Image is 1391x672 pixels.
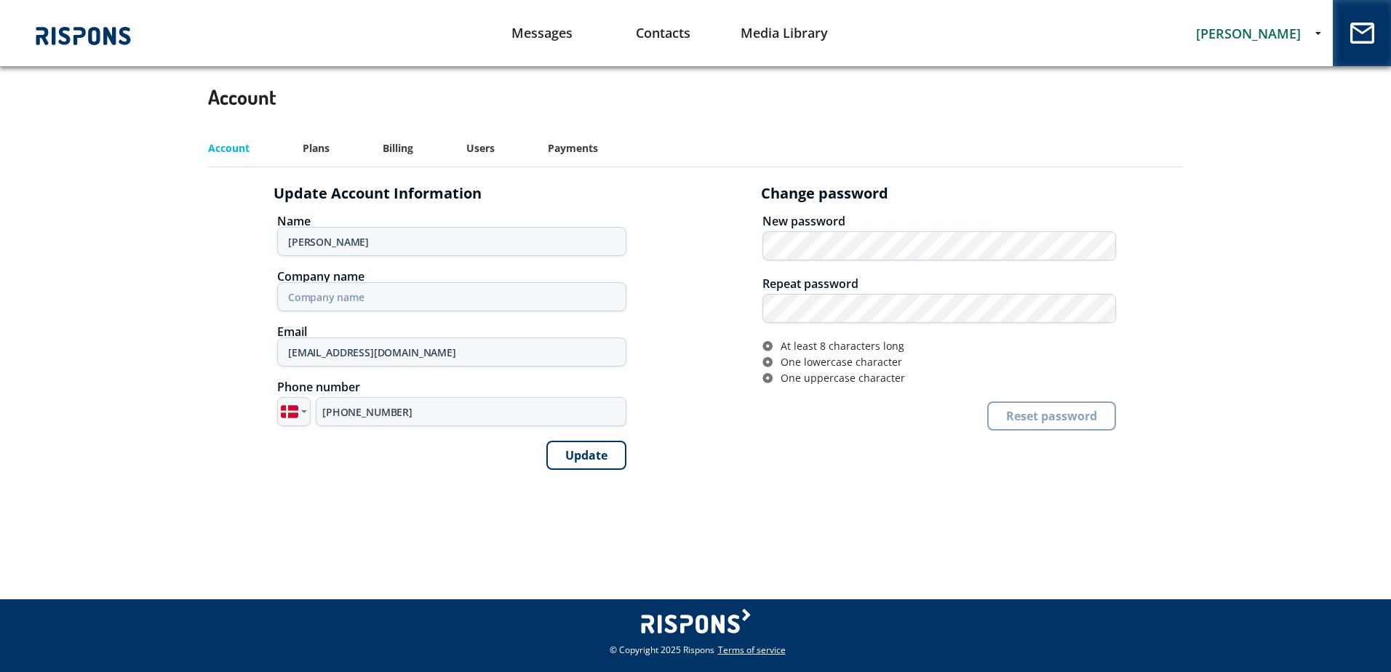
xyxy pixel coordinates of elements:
[724,15,845,52] a: Media Library
[277,227,626,256] input: Current name
[466,140,495,156] div: Users
[762,278,1116,289] div: Repeat password
[277,381,626,393] div: Phone number
[776,356,1116,368] div: One lowercase character
[277,282,626,311] input: Company name
[776,372,1116,384] div: One uppercase character
[1196,25,1301,42] span: [PERSON_NAME]
[761,186,888,201] span: Change password
[718,644,786,656] a: Terms of service
[274,186,482,201] span: Update Account Information
[277,337,626,367] input: currentemail@email.com
[776,340,1116,352] div: At least 8 characters long
[277,397,311,426] button: Country selector
[482,15,603,52] a: Messages
[277,326,626,337] div: Email
[383,140,413,156] div: Billing
[548,140,598,156] div: Payments
[602,15,724,52] a: Contacts
[277,271,626,282] div: Company name
[277,215,626,227] div: Name
[762,215,1116,227] div: New password
[281,403,298,420] img: 1f1e9-1f1f0.svg
[208,63,1183,130] h1: account
[610,644,714,656] span: © Copyright 2025 Rispons
[208,140,250,156] div: Account
[303,140,330,156] div: Plans
[546,441,626,470] button: Update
